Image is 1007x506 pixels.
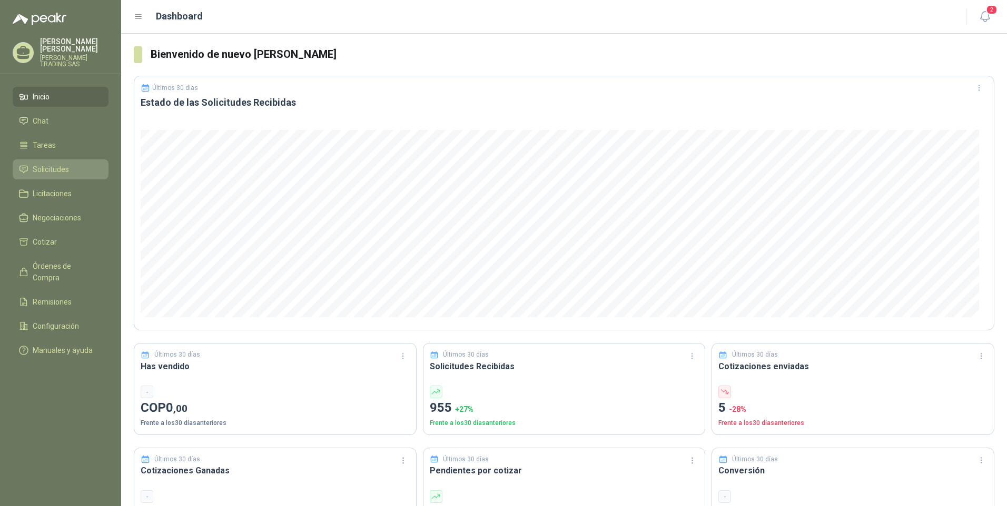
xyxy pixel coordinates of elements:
[443,350,489,360] p: Últimos 30 días
[13,292,108,312] a: Remisiones
[430,418,699,428] p: Frente a los 30 días anteriores
[166,400,187,415] span: 0
[718,464,988,477] h3: Conversión
[430,464,699,477] h3: Pendientes por cotizar
[141,464,410,477] h3: Cotizaciones Ganadas
[141,490,153,503] div: -
[154,454,200,464] p: Últimos 30 días
[732,350,778,360] p: Últimos 30 días
[33,345,93,356] span: Manuales y ayuda
[732,454,778,464] p: Últimos 30 días
[33,115,48,127] span: Chat
[13,111,108,131] a: Chat
[975,7,994,26] button: 2
[13,340,108,360] a: Manuales y ayuda
[141,96,988,109] h3: Estado de las Solicitudes Recibidas
[141,386,153,398] div: -
[718,398,988,418] p: 5
[33,91,50,103] span: Inicio
[33,236,57,248] span: Cotizar
[13,208,108,228] a: Negociaciones
[13,87,108,107] a: Inicio
[33,320,79,332] span: Configuración
[156,9,203,24] h1: Dashboard
[443,454,489,464] p: Últimos 30 días
[40,38,108,53] p: [PERSON_NAME] [PERSON_NAME]
[151,46,994,63] h3: Bienvenido de nuevo [PERSON_NAME]
[13,135,108,155] a: Tareas
[430,360,699,373] h3: Solicitudes Recibidas
[40,55,108,67] p: [PERSON_NAME] TRADING SAS
[455,405,473,413] span: + 27 %
[13,316,108,336] a: Configuración
[33,260,98,284] span: Órdenes de Compra
[152,84,198,92] p: Últimos 30 días
[33,139,56,151] span: Tareas
[718,490,731,503] div: -
[718,418,988,428] p: Frente a los 30 días anteriores
[986,5,998,15] span: 2
[33,296,72,308] span: Remisiones
[430,398,699,418] p: 955
[13,159,108,179] a: Solicitudes
[33,188,72,199] span: Licitaciones
[33,164,69,175] span: Solicitudes
[13,13,66,25] img: Logo peakr
[154,350,200,360] p: Últimos 30 días
[718,360,988,373] h3: Cotizaciones enviadas
[33,212,81,224] span: Negociaciones
[729,405,746,413] span: -28 %
[141,418,410,428] p: Frente a los 30 días anteriores
[13,256,108,288] a: Órdenes de Compra
[173,402,187,414] span: ,00
[13,232,108,252] a: Cotizar
[13,184,108,204] a: Licitaciones
[141,398,410,418] p: COP
[141,360,410,373] h3: Has vendido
